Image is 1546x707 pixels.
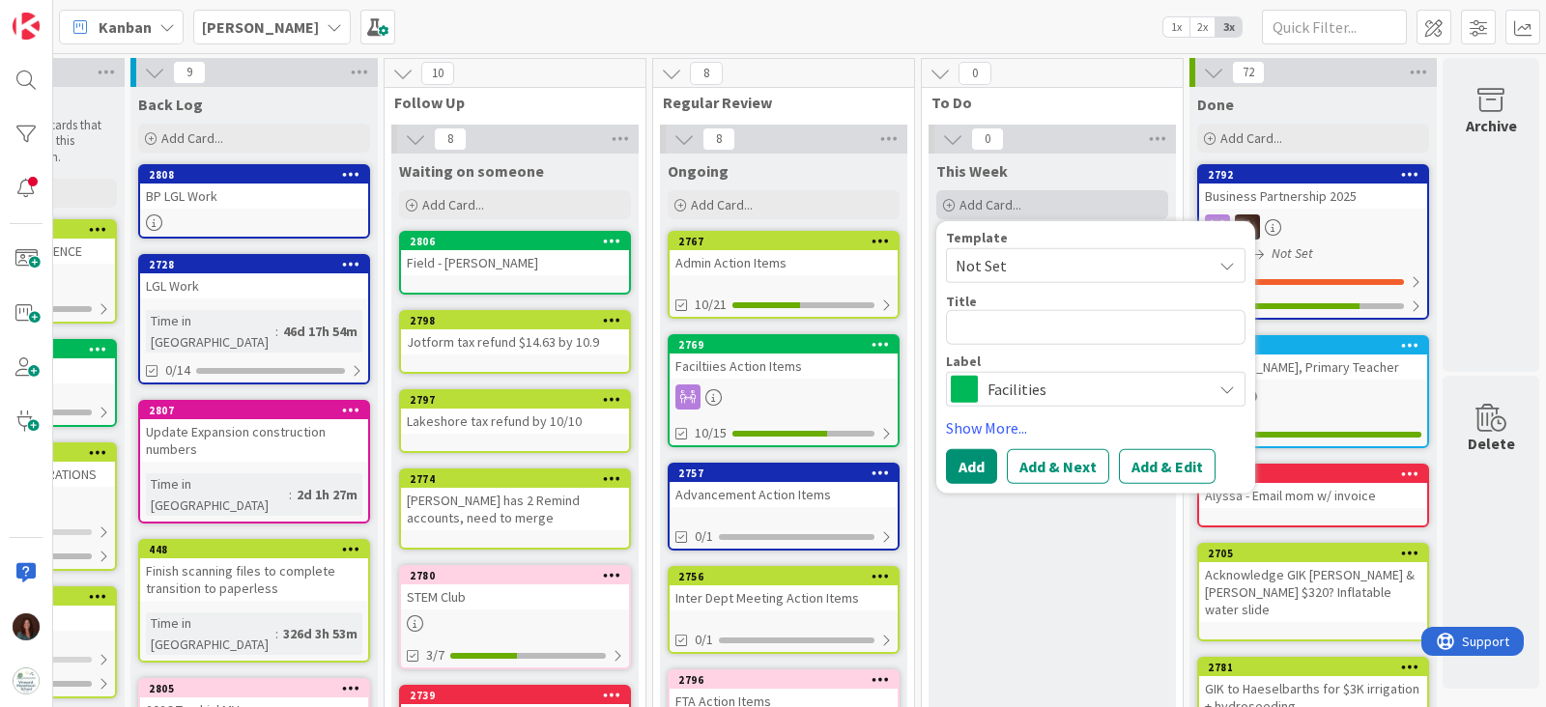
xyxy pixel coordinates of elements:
[401,233,629,275] div: 2806Field - [PERSON_NAME]
[678,467,898,480] div: 2757
[13,667,40,694] img: avatar
[1189,17,1216,37] span: 2x
[1216,17,1242,37] span: 3x
[670,568,898,610] div: 2756Inter Dept Meeting Action Items
[1208,339,1427,353] div: 360
[13,13,40,40] img: Visit kanbanzone.com
[140,166,368,209] div: 2808BP LGL Work
[1199,562,1427,622] div: Acknowledge GIK [PERSON_NAME] & [PERSON_NAME] $320? Inflatable water slide
[140,541,368,601] div: 448Finish scanning files to complete transition to paperless
[1272,244,1313,262] i: Not Set
[140,184,368,209] div: BP LGL Work
[1163,17,1189,37] span: 1x
[140,166,368,184] div: 2808
[149,168,368,182] div: 2808
[1466,114,1517,137] div: Archive
[202,17,319,37] b: [PERSON_NAME]
[149,404,368,417] div: 2807
[410,393,629,407] div: 2797
[401,488,629,530] div: [PERSON_NAME] has 2 Remind accounts, need to merge
[663,93,890,112] span: Regular Review
[410,689,629,702] div: 2739
[1208,467,1427,481] div: 2803
[1199,166,1427,184] div: 2792
[138,95,203,114] span: Back Log
[401,409,629,434] div: Lakeshore tax refund by 10/10
[149,682,368,695] div: 2805
[946,293,977,310] label: Title
[275,623,278,644] span: :
[959,62,991,85] span: 0
[988,376,1202,403] span: Facilities
[1232,61,1265,84] span: 72
[399,161,544,181] span: Waiting on someone
[1199,269,1427,294] div: 0/1
[140,541,368,558] div: 448
[670,250,898,275] div: Admin Action Items
[410,235,629,248] div: 2806
[1208,661,1427,674] div: 2781
[670,465,898,482] div: 2757
[1199,214,1427,240] div: RF
[140,680,368,697] div: 2805
[410,472,629,486] div: 2774
[99,15,152,39] span: Kanban
[401,687,629,704] div: 2739
[13,613,40,640] img: RF
[956,253,1197,278] span: Not Set
[678,235,898,248] div: 2767
[695,423,727,443] span: 10/15
[670,336,898,353] div: 2769
[421,62,454,85] span: 10
[41,3,88,26] span: Support
[695,630,713,650] span: 0/1
[1235,214,1260,240] img: RF
[146,310,275,353] div: Time in [GEOGRAPHIC_DATA]
[401,233,629,250] div: 2806
[173,61,206,84] span: 9
[401,391,629,409] div: 2797
[1007,449,1109,484] button: Add & Next
[278,321,362,342] div: 46d 17h 54m
[146,612,275,655] div: Time in [GEOGRAPHIC_DATA]
[401,312,629,329] div: 2798
[426,645,444,665] span: 3/7
[670,353,898,379] div: Faciltiies Action Items
[1262,10,1407,44] input: Quick Filter...
[1208,168,1427,182] div: 2792
[434,127,467,151] span: 8
[1199,166,1427,209] div: 2792Business Partnership 2025
[149,258,368,271] div: 2728
[289,484,292,505] span: :
[695,526,713,547] span: 0/1
[670,671,898,689] div: 2796
[401,391,629,434] div: 2797Lakeshore tax refund by 10/10
[1199,659,1427,676] div: 2781
[1199,337,1427,380] div: 360[PERSON_NAME], Primary Teacher
[140,256,368,298] div: 2728LGL Work
[140,273,368,298] div: LGL Work
[165,360,190,381] span: 0/14
[695,295,727,315] span: 10/21
[401,584,629,609] div: STEM Club
[1197,95,1234,114] span: Done
[1199,545,1427,622] div: 2705Acknowledge GIK [PERSON_NAME] & [PERSON_NAME] $320? Inflatable water slide
[1199,337,1427,354] div: 360
[1220,129,1282,147] span: Add Card...
[401,250,629,275] div: Field - [PERSON_NAME]
[702,127,735,151] span: 8
[1468,432,1515,455] div: Delete
[1199,354,1427,380] div: [PERSON_NAME], Primary Teacher
[670,568,898,585] div: 2756
[401,329,629,354] div: Jotform tax refund $14.63 by 10.9
[140,402,368,462] div: 2807Update Expansion construction numbers
[670,482,898,507] div: Advancement Action Items
[946,354,981,368] span: Label
[946,231,1008,244] span: Template
[149,543,368,556] div: 448
[275,321,278,342] span: :
[668,161,729,181] span: Ongoing
[1199,466,1427,483] div: 2803
[670,233,898,250] div: 2767
[1199,184,1427,209] div: Business Partnership 2025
